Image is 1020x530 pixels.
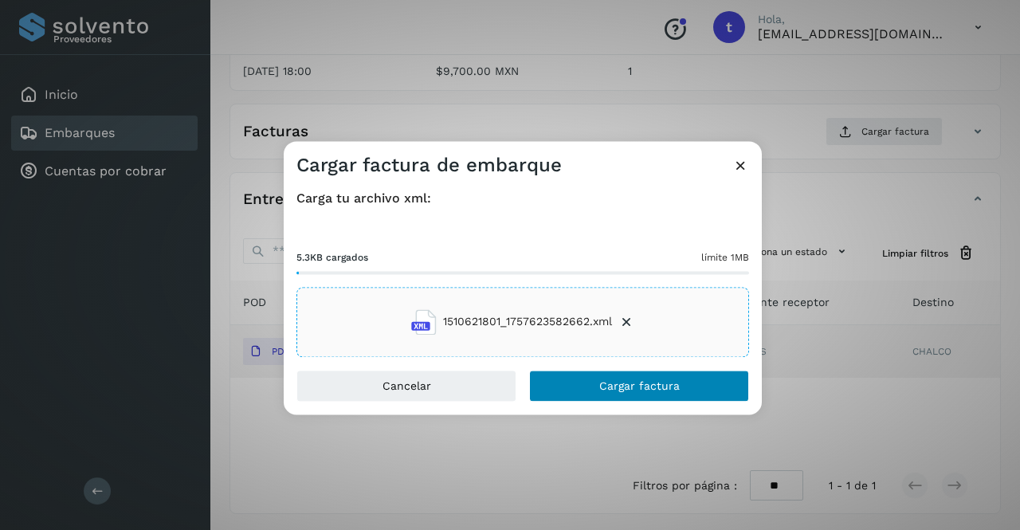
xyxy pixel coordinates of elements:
[443,314,612,331] span: 1510621801_1757623582662.xml
[296,370,516,402] button: Cancelar
[382,380,431,391] span: Cancelar
[529,370,749,402] button: Cargar factura
[296,190,749,206] h4: Carga tu archivo xml:
[296,250,368,265] span: 5.3KB cargados
[599,380,680,391] span: Cargar factura
[296,154,562,177] h3: Cargar factura de embarque
[701,250,749,265] span: límite 1MB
